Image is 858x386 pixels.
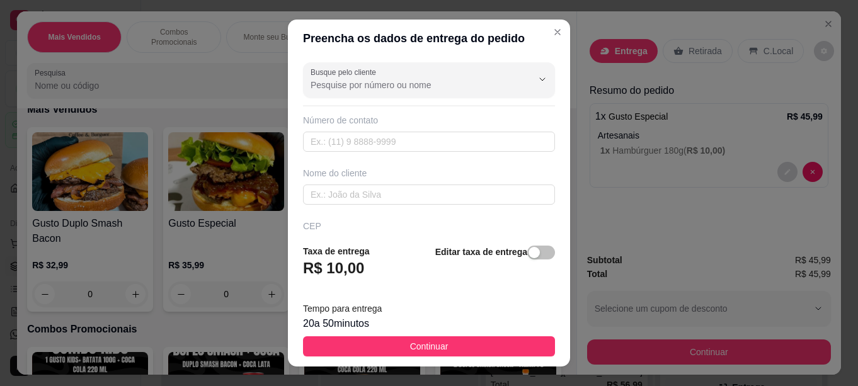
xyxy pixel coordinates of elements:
h3: R$ 10,00 [303,258,364,278]
input: Ex.: João da Silva [303,184,555,205]
strong: Taxa de entrega [303,246,370,256]
header: Preencha os dados de entrega do pedido [288,20,570,57]
label: Busque pelo cliente [311,67,380,77]
strong: Editar taxa de entrega [435,247,527,257]
div: Número de contato [303,114,555,127]
div: Nome do cliente [303,167,555,179]
span: Tempo para entrega [303,304,382,314]
button: Continuar [303,336,555,356]
div: CEP [303,220,555,232]
span: Continuar [410,339,449,353]
div: 20 a 50 minutos [303,316,555,331]
button: Show suggestions [532,69,552,89]
input: Ex.: (11) 9 8888-9999 [303,132,555,152]
input: Busque pelo cliente [311,79,512,91]
button: Close [547,22,568,42]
